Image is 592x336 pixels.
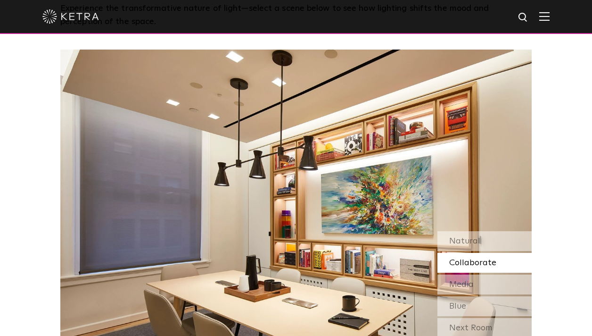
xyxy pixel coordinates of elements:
[449,302,466,311] span: Blue
[539,12,550,21] img: Hamburger%20Nav.svg
[449,237,480,245] span: Natural
[42,9,99,24] img: ketra-logo-2019-white
[449,280,474,289] span: Media
[449,259,496,267] span: Collaborate
[518,12,529,24] img: search icon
